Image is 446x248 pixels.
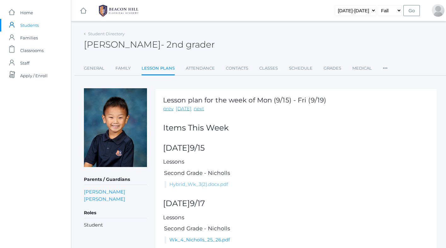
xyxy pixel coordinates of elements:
[115,62,131,75] a: Family
[163,124,429,132] h2: Items This Week
[88,31,125,36] a: Student Directory
[20,69,48,82] span: Apply / Enroll
[163,215,429,221] h5: Lessons
[20,57,29,69] span: Staff
[163,170,429,176] h5: Second Grade - Nicholls
[226,62,248,75] a: Contacts
[163,144,429,153] h2: [DATE]
[432,4,444,17] div: Lily Ip
[259,62,278,75] a: Classes
[20,32,38,44] span: Families
[20,6,33,19] span: Home
[190,199,205,208] span: 9/17
[20,19,39,32] span: Students
[324,62,341,75] a: Grades
[163,199,429,208] h2: [DATE]
[84,188,125,195] a: [PERSON_NAME]
[163,226,429,232] h5: Second Grade - Nicholls
[176,105,191,112] a: [DATE]
[169,181,228,187] a: Hybrid_Wk_3(2).docx.pdf
[194,105,204,112] a: next
[163,96,326,104] h1: Lesson plan for the week of Mon (9/15) - Fri (9/19)
[20,44,44,57] span: Classrooms
[84,208,147,218] h5: Roles
[142,62,175,76] a: Lesson Plans
[190,143,205,153] span: 9/15
[163,159,429,165] h5: Lessons
[169,237,230,243] a: Wk_4_Nicholls_25_26.pdf
[403,5,420,16] input: Go
[161,39,215,50] span: - 2nd grader
[84,62,104,75] a: General
[84,88,147,167] img: John Ip
[289,62,313,75] a: Schedule
[84,174,147,185] h5: Parents / Guardians
[163,105,173,112] a: prev
[186,62,215,75] a: Attendance
[352,62,372,75] a: Medical
[84,195,125,203] a: [PERSON_NAME]
[84,40,215,49] h2: [PERSON_NAME]
[95,3,142,19] img: BHCALogos-05-308ed15e86a5a0abce9b8dd61676a3503ac9727e845dece92d48e8588c001991.png
[84,222,147,229] li: Student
